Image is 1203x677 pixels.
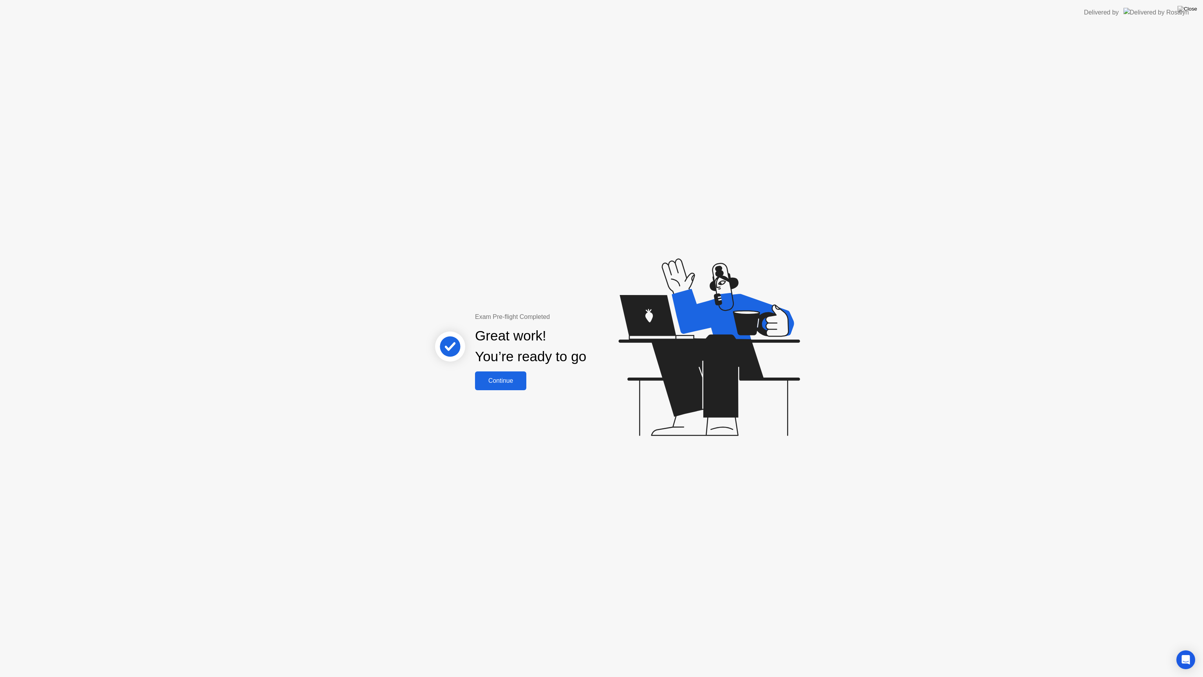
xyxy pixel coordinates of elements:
div: Exam Pre-flight Completed [475,312,637,322]
img: Delivered by Rosalyn [1124,8,1189,17]
div: Continue [477,377,524,384]
div: Great work! You’re ready to go [475,326,586,367]
img: Close [1178,6,1197,12]
div: Delivered by [1084,8,1119,17]
button: Continue [475,371,526,390]
div: Open Intercom Messenger [1176,650,1195,669]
